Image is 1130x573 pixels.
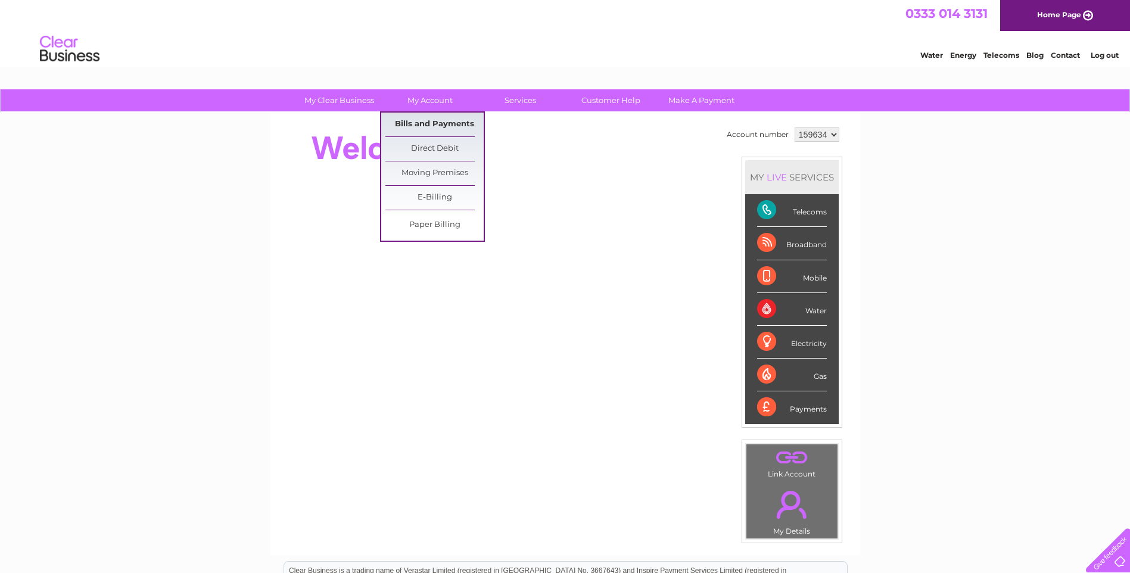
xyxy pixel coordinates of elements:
[1091,51,1119,60] a: Log out
[385,186,484,210] a: E-Billing
[471,89,569,111] a: Services
[920,51,943,60] a: Water
[562,89,660,111] a: Customer Help
[724,124,792,145] td: Account number
[385,137,484,161] a: Direct Debit
[757,227,827,260] div: Broadband
[749,447,835,468] a: .
[284,7,847,58] div: Clear Business is a trading name of Verastar Limited (registered in [GEOGRAPHIC_DATA] No. 3667643...
[381,89,479,111] a: My Account
[745,160,839,194] div: MY SERVICES
[764,172,789,183] div: LIVE
[749,484,835,525] a: .
[39,31,100,67] img: logo.png
[757,326,827,359] div: Electricity
[757,391,827,423] div: Payments
[757,194,827,227] div: Telecoms
[983,51,1019,60] a: Telecoms
[290,89,388,111] a: My Clear Business
[757,260,827,293] div: Mobile
[950,51,976,60] a: Energy
[385,113,484,136] a: Bills and Payments
[1051,51,1080,60] a: Contact
[385,213,484,237] a: Paper Billing
[905,6,988,21] a: 0333 014 3131
[1026,51,1044,60] a: Blog
[746,481,838,539] td: My Details
[385,161,484,185] a: Moving Premises
[757,293,827,326] div: Water
[757,359,827,391] div: Gas
[652,89,751,111] a: Make A Payment
[746,444,838,481] td: Link Account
